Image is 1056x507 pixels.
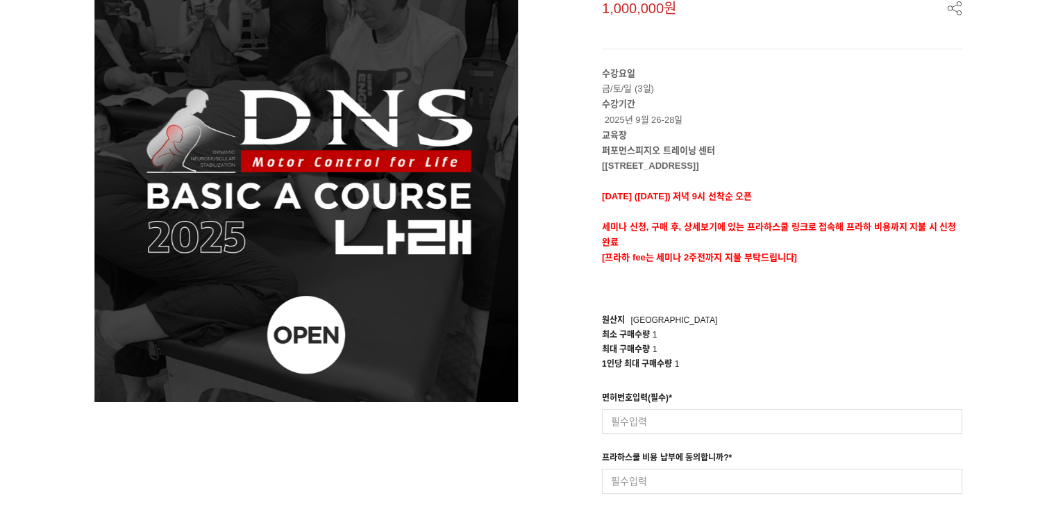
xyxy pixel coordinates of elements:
[602,145,715,156] strong: 퍼포먼스피지오 트레이닝 센터
[602,409,962,434] input: 필수입력
[602,344,650,354] span: 최대 구매수량
[602,191,752,201] span: [DATE] ([DATE]) 저녁 9시 선착순 오픈
[675,359,680,369] span: 1
[630,315,717,325] span: [GEOGRAPHIC_DATA]
[602,68,635,78] strong: 수강요일
[602,97,962,127] p: 2025년 9월 26-28일
[602,66,962,97] p: 금/토/일 (3일)
[602,252,797,263] span: [프라하 fee는 세미나 2주전까지 지불 부탁드립니다]
[602,315,625,325] span: 원산지
[602,222,956,247] strong: 세미나 신청, 구매 후, 상세보기에 있는 프라하스쿨 링크로 접속해 프라하 비용까지 지불 시 신청완료
[602,451,732,469] div: 프라하스쿨 비용 납부에 동의합니까?
[602,330,650,340] span: 최소 구매수량
[602,1,676,15] span: 1,000,000원
[602,130,627,140] strong: 교육장
[602,359,672,369] span: 1인당 최대 구매수량
[653,344,657,354] span: 1
[602,469,962,494] input: 필수입력
[653,330,657,340] span: 1
[602,391,672,409] div: 면허번호입력(필수)
[602,99,635,109] strong: 수강기간
[602,160,698,171] strong: [[STREET_ADDRESS]]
